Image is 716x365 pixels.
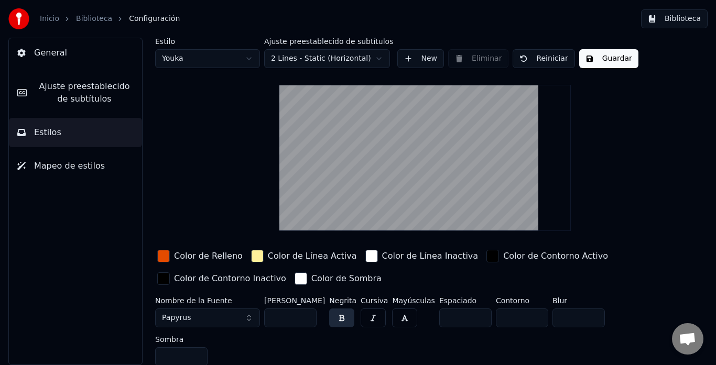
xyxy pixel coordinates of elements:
[9,38,142,68] button: General
[311,272,382,285] div: Color de Sombra
[9,72,142,114] button: Ajuste preestablecido de subtítulos
[439,297,492,304] label: Espaciado
[392,297,435,304] label: Mayúsculas
[264,38,393,45] label: Ajuste preestablecido de subtítulos
[496,297,548,304] label: Contorno
[329,297,356,304] label: Negrita
[34,47,67,59] span: General
[552,297,605,304] label: Blur
[174,272,286,285] div: Color de Contorno Inactivo
[162,313,191,323] span: Papyrus
[76,14,112,24] a: Biblioteca
[249,248,359,264] button: Color de Línea Activa
[40,14,180,24] nav: breadcrumb
[579,49,638,68] button: Guardar
[264,297,325,304] label: [PERSON_NAME]
[8,8,29,29] img: youka
[155,270,288,287] button: Color de Contorno Inactivo
[641,9,708,28] button: Biblioteca
[174,250,243,262] div: Color de Relleno
[34,160,105,172] span: Mapeo de estilos
[503,250,608,262] div: Color de Contorno Activo
[397,49,444,68] button: New
[9,118,142,147] button: Estilos
[513,49,574,68] button: Reiniciar
[361,297,388,304] label: Cursiva
[155,38,260,45] label: Estilo
[155,297,260,304] label: Nombre de la Fuente
[363,248,481,264] button: Color de Línea Inactiva
[9,151,142,181] button: Mapeo de estilos
[382,250,479,262] div: Color de Línea Inactiva
[155,248,245,264] button: Color de Relleno
[268,250,357,262] div: Color de Línea Activa
[672,323,703,355] a: Chat abierto
[35,80,134,105] span: Ajuste preestablecido de subtítulos
[34,126,61,139] span: Estilos
[40,14,59,24] a: Inicio
[155,336,208,343] label: Sombra
[129,14,180,24] span: Configuración
[484,248,610,264] button: Color de Contorno Activo
[292,270,384,287] button: Color de Sombra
